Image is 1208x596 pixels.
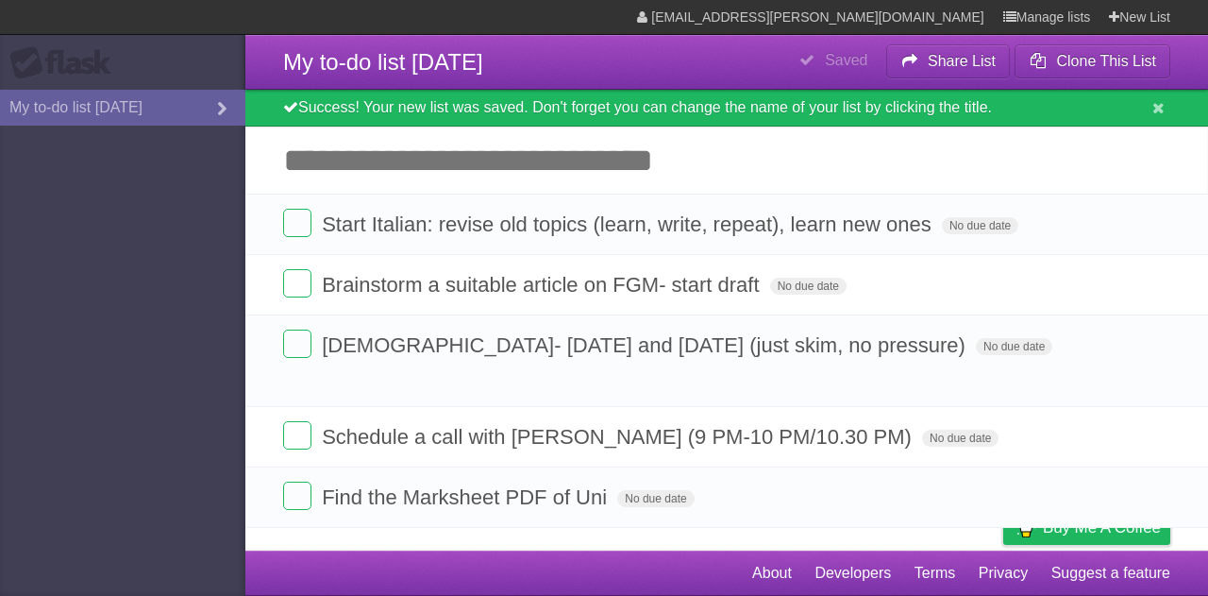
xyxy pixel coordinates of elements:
span: Schedule a call with [PERSON_NAME] (9 PM-10 PM/10.30 PM) [322,425,916,449]
label: Done [283,482,311,510]
span: No due date [770,278,847,295]
button: Share List [886,44,1011,78]
label: Done [283,330,311,358]
b: Saved [825,52,867,68]
span: No due date [922,430,998,447]
label: Done [283,209,311,237]
a: Developers [814,555,891,591]
div: Flask [9,46,123,80]
a: Suggest a feature [1051,555,1170,591]
span: Brainstorm a suitable article on FGM- start draft [322,273,763,297]
span: [DEMOGRAPHIC_DATA]- [DATE] and [DATE] (just skim, no pressure) [322,333,970,357]
a: Terms [914,555,956,591]
span: My to-do list [DATE] [283,49,483,75]
div: Success! Your new list was saved. Don't forget you can change the name of your list by clicking t... [245,90,1208,127]
a: About [752,555,792,591]
b: Share List [928,53,996,69]
label: Done [283,269,311,298]
span: No due date [942,217,1018,234]
span: Start Italian: revise old topics (learn, write, repeat), learn new ones [322,213,936,236]
a: Privacy [979,555,1028,591]
b: Clone This List [1056,53,1156,69]
span: Buy me a coffee [1043,511,1161,544]
span: No due date [617,490,694,507]
label: Done [283,421,311,450]
span: No due date [976,338,1052,355]
span: Find the Marksheet PDF of Uni [322,485,612,509]
button: Clone This List [1015,44,1170,78]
